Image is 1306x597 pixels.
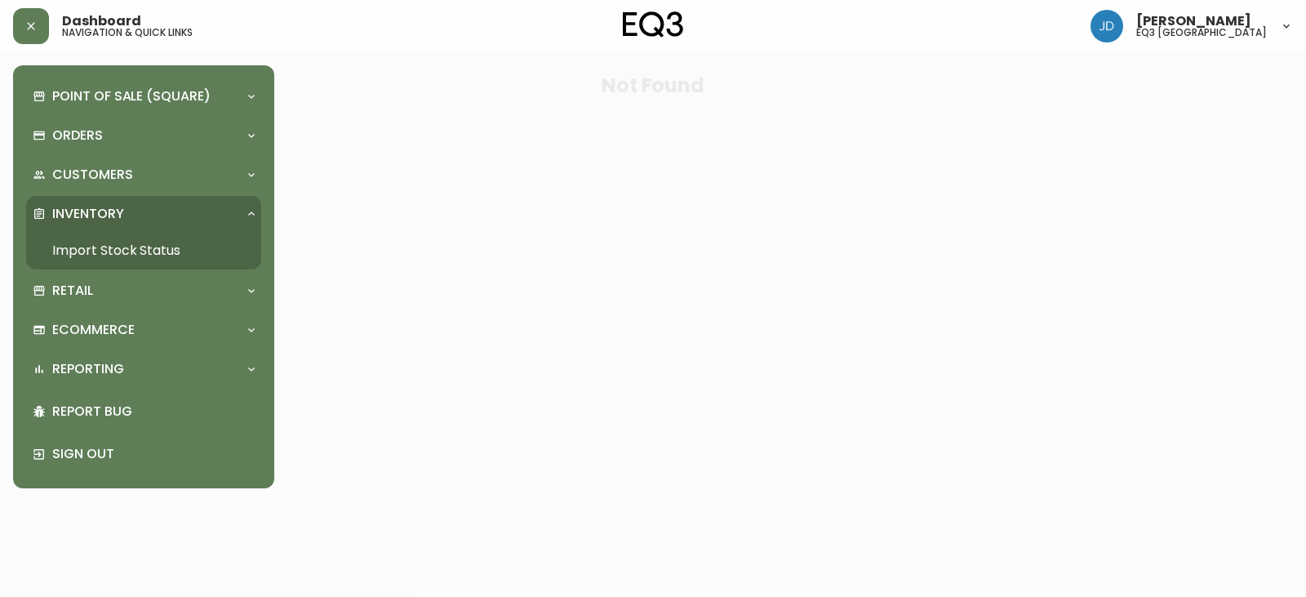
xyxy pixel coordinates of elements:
[623,11,683,38] img: logo
[26,390,261,433] div: Report Bug
[26,351,261,387] div: Reporting
[26,157,261,193] div: Customers
[52,445,255,463] p: Sign Out
[1136,15,1251,28] span: [PERSON_NAME]
[52,205,124,223] p: Inventory
[1091,10,1123,42] img: 7c567ac048721f22e158fd313f7f0981
[26,232,261,270] a: Import Stock Status
[62,28,193,38] h5: navigation & quick links
[26,312,261,348] div: Ecommerce
[52,87,211,105] p: Point of Sale (Square)
[52,360,124,378] p: Reporting
[52,127,103,145] p: Orders
[52,403,255,421] p: Report Bug
[62,15,141,28] span: Dashboard
[52,166,133,184] p: Customers
[52,282,93,300] p: Retail
[26,196,261,232] div: Inventory
[1136,28,1267,38] h5: eq3 [GEOGRAPHIC_DATA]
[52,321,135,339] p: Ecommerce
[26,118,261,154] div: Orders
[26,78,261,114] div: Point of Sale (Square)
[26,273,261,309] div: Retail
[26,433,261,475] div: Sign Out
